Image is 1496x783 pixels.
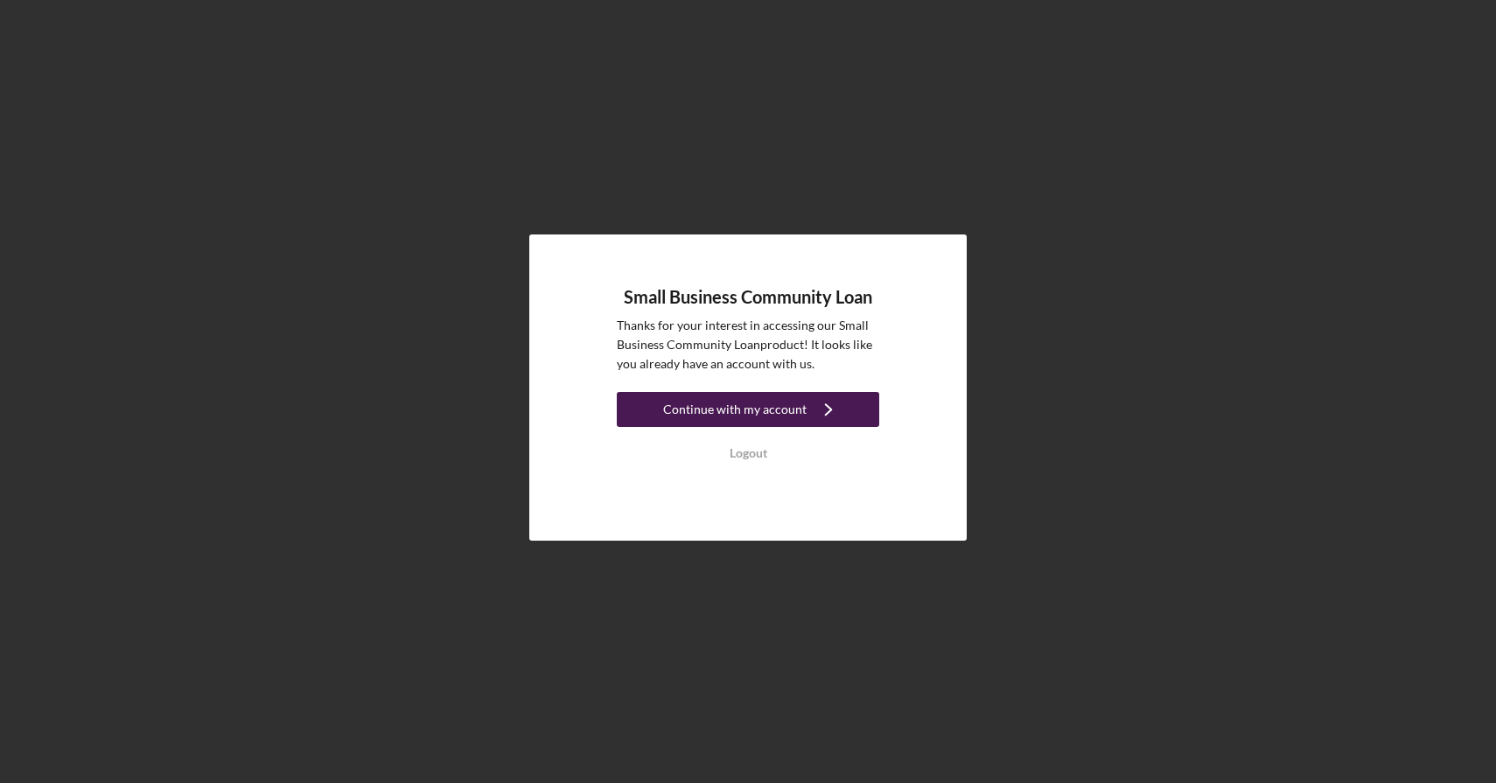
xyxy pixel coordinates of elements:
[617,436,879,471] button: Logout
[624,287,872,307] h4: Small Business Community Loan
[617,392,879,427] button: Continue with my account
[730,436,767,471] div: Logout
[663,392,807,427] div: Continue with my account
[617,316,879,374] p: Thanks for your interest in accessing our Small Business Community Loan product! It looks like yo...
[617,392,879,431] a: Continue with my account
